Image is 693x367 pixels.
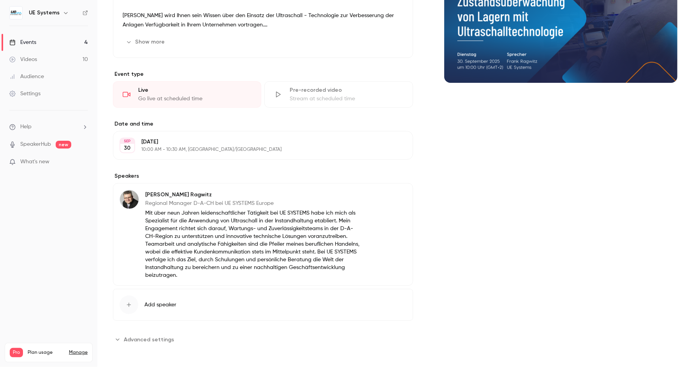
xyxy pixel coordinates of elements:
[120,190,139,209] img: Frank Ragwitz
[77,45,84,51] img: tab_keywords_by_traffic_grey.svg
[9,38,36,46] div: Events
[290,86,403,94] div: Pre-recorded video
[29,9,60,17] h6: UE Systems
[264,81,413,108] div: Pre-recorded videoStream at scheduled time
[22,12,38,19] div: v 4.0.25
[86,46,131,51] div: Keywords by Traffic
[9,56,37,63] div: Videos
[20,140,51,149] a: SpeakerHub
[120,138,134,144] div: SEP
[69,350,88,356] a: Manage
[145,191,362,199] p: [PERSON_NAME] Ragwitz
[9,73,44,80] div: Audience
[124,336,174,344] span: Advanced settings
[56,141,71,149] span: new
[21,45,27,51] img: tab_domain_overview_orange.svg
[12,12,19,19] img: logo_orange.svg
[138,95,252,103] div: Go live at scheduled time
[113,333,179,346] button: Advanced settings
[138,86,252,94] div: Live
[145,209,362,279] p: Mit über neun Jahren leidenschaftlicher Tätigkeit bei UE SYSTEMS habe ich mich als Spezialist für...
[141,138,372,146] p: [DATE]
[10,348,23,357] span: Pro
[124,144,131,152] p: 30
[113,120,413,128] label: Date and time
[290,95,403,103] div: Stream at scheduled time
[10,7,22,19] img: UE Systems
[9,90,40,98] div: Settings
[141,147,372,153] p: 10:00 AM - 10:30 AM, [GEOGRAPHIC_DATA]/[GEOGRAPHIC_DATA]
[113,81,261,108] div: LiveGo live at scheduled time
[30,46,70,51] div: Domain Overview
[12,20,19,26] img: website_grey.svg
[113,183,413,286] div: Frank Ragwitz[PERSON_NAME] RagwitzRegional Manager D-A-CH bei UE SYSTEMS EuropeMit über neun Jahr...
[79,159,88,166] iframe: Noticeable Trigger
[113,172,413,180] label: Speakers
[144,301,176,309] span: Add speaker
[28,350,64,356] span: Plan usage
[9,123,88,131] li: help-dropdown-opener
[113,333,413,346] section: Advanced settings
[123,11,403,30] p: [PERSON_NAME] wird Ihnen sein Wissen über den Einsatz der Ultraschall - Technologie zur Verbesser...
[113,70,413,78] p: Event type
[20,20,86,26] div: Domain: [DOMAIN_NAME]
[113,289,413,321] button: Add speaker
[145,199,362,207] p: Regional Manager D-A-CH bei UE SYSTEMS Europe
[20,158,49,166] span: What's new
[20,123,32,131] span: Help
[123,36,169,48] button: Show more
